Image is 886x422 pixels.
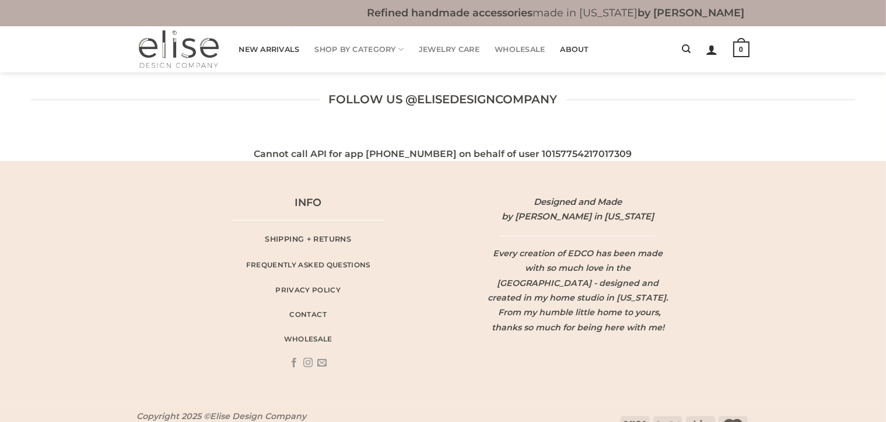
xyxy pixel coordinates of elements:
a: Send us an email [317,358,327,368]
strong: 0 [733,41,750,58]
a: New Arrivals [239,38,300,61]
span: Designed and Made by [PERSON_NAME] in [US_STATE] [502,196,654,222]
strong: Elise Design Company [211,411,307,421]
b: made in [US_STATE] [367,6,744,19]
span: contact [290,309,327,320]
span: Privacy Policy [275,285,341,296]
span: Shipping + Returns [265,233,351,245]
a: 0 [733,33,750,65]
a: Follow on Facebook [289,358,299,368]
a: Wholesale [495,38,545,61]
span: follow us @elisedesigncompany [329,90,558,109]
a: Privacy Policy [218,281,398,299]
span: wholesale [284,334,332,345]
a: Jewelry Care [419,38,479,61]
a: Shipping + Returns [218,230,398,249]
span: Every creation of EDCO has been made with so much love in the [GEOGRAPHIC_DATA] - designed and cr... [488,248,668,333]
b: Refined handmade accessories [367,6,533,19]
a: Follow on Instagram [303,358,313,368]
a: Search [682,38,691,60]
a: Frequently asked questions [218,256,398,274]
img: Elise Design Company [137,26,220,72]
a: Shop By Category [315,38,404,61]
a: wholesale [218,330,398,348]
a: contact [218,306,398,324]
a: About [560,38,589,61]
h4: INFO [218,194,398,211]
b: by [PERSON_NAME] [638,6,744,19]
span: Frequently asked questions [246,260,370,271]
